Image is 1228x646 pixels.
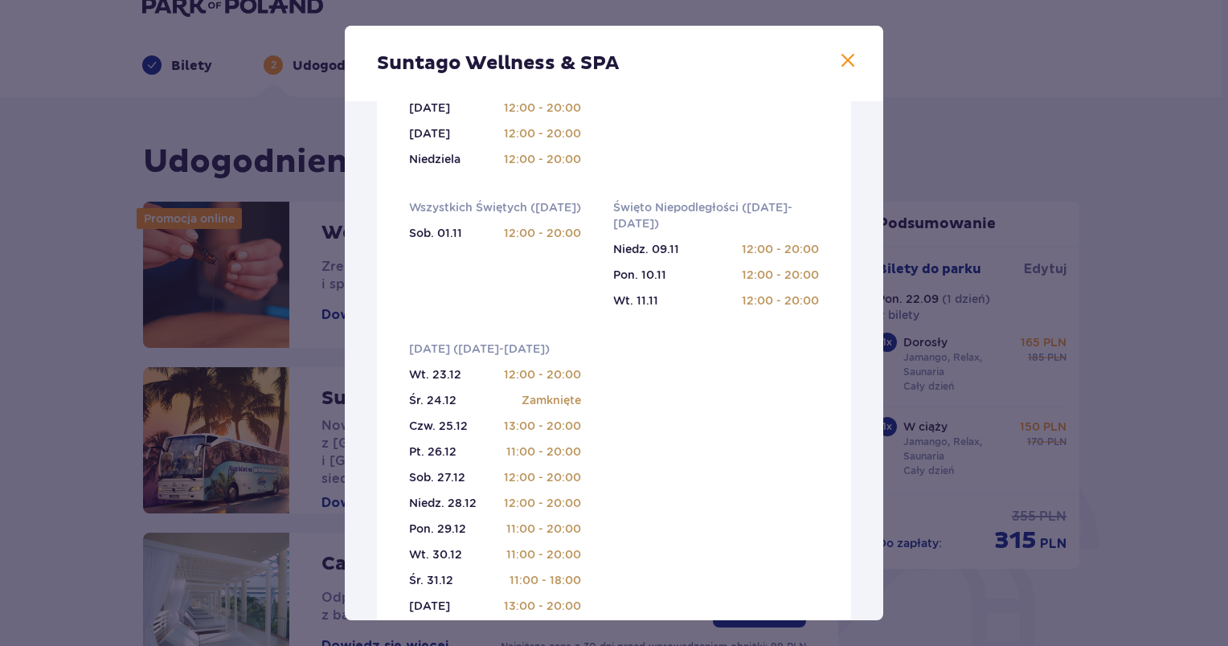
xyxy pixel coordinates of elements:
[377,51,619,76] p: Suntago Wellness & SPA
[409,341,550,357] p: [DATE] ([DATE]-[DATE])
[613,241,679,257] p: Niedz. 09.11
[409,366,461,382] p: Wt. 23.12
[504,125,581,141] p: 12:00 - 20:00
[506,546,581,562] p: 11:00 - 20:00
[504,495,581,511] p: 12:00 - 20:00
[409,151,460,167] p: Niedziela
[409,572,453,588] p: Śr. 31.12
[504,100,581,116] p: 12:00 - 20:00
[504,366,581,382] p: 12:00 - 20:00
[504,418,581,434] p: 13:00 - 20:00
[409,521,466,537] p: Pon. 29.12
[409,125,450,141] p: [DATE]
[409,598,450,614] p: [DATE]
[742,267,819,283] p: 12:00 - 20:00
[409,100,450,116] p: [DATE]
[504,598,581,614] p: 13:00 - 20:00
[613,292,658,309] p: Wt. 11.11
[522,392,581,408] p: Zamknięte
[510,572,581,588] p: 11:00 - 18:00
[409,469,465,485] p: Sob. 27.12
[504,469,581,485] p: 12:00 - 20:00
[409,392,456,408] p: Śr. 24.12
[613,267,666,283] p: Pon. 10.11
[409,495,477,511] p: Niedz. 28.12
[613,199,819,231] p: Święto Niepodległości ([DATE]-[DATE])
[742,241,819,257] p: 12:00 - 20:00
[504,225,581,241] p: 12:00 - 20:00
[409,199,581,215] p: Wszystkich Świętych ([DATE])
[409,418,468,434] p: Czw. 25.12
[504,151,581,167] p: 12:00 - 20:00
[742,292,819,309] p: 12:00 - 20:00
[506,521,581,537] p: 11:00 - 20:00
[409,444,456,460] p: Pt. 26.12
[409,546,462,562] p: Wt. 30.12
[409,225,462,241] p: Sob. 01.11
[506,444,581,460] p: 11:00 - 20:00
